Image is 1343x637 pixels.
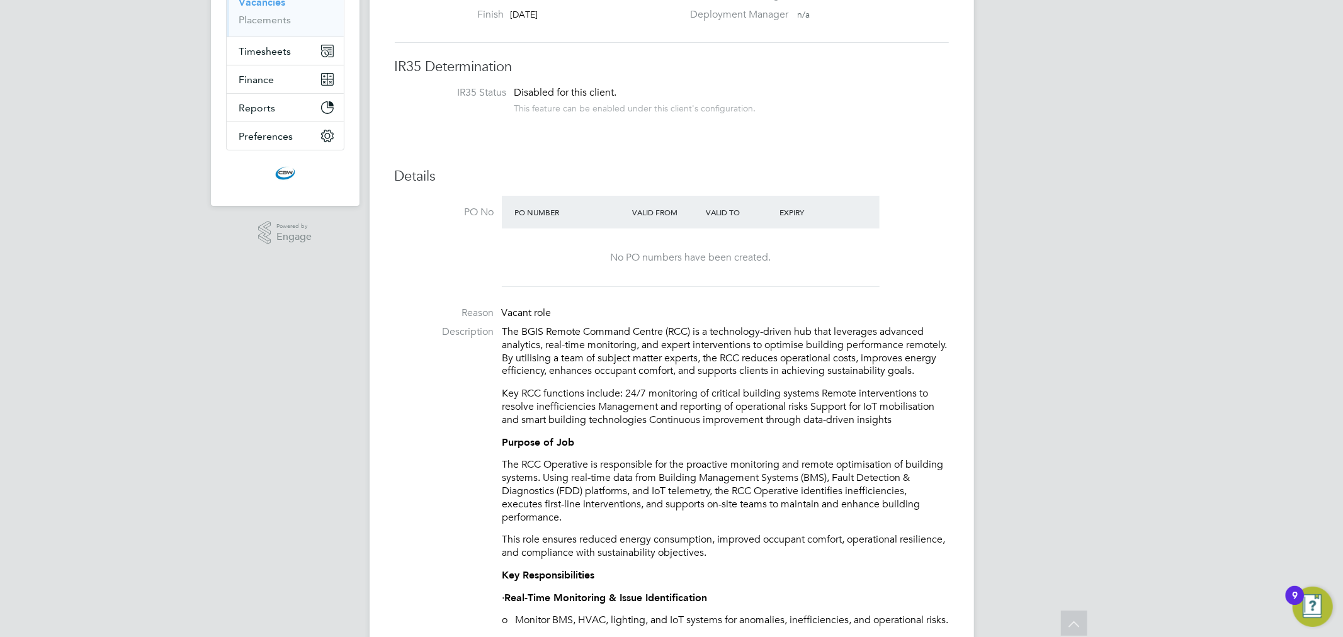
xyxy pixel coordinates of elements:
[502,533,949,560] p: This role ensures reduced energy consumption, improved occupant comfort, operational resilience, ...
[502,614,949,627] p: o Monitor BMS, HVAC, lighting, and IoT systems for anomalies, inefficiencies, and operational risks.
[514,251,867,264] div: No PO numbers have been created.
[703,201,776,223] div: Valid To
[239,102,276,114] span: Reports
[514,86,617,99] span: Disabled for this client.
[239,130,293,142] span: Preferences
[395,58,949,76] h3: IR35 Determination
[227,37,344,65] button: Timesheets
[502,592,949,605] p: ·
[510,9,538,20] span: [DATE]
[407,86,507,99] label: IR35 Status
[275,163,295,183] img: cbwstaffingsolutions-logo-retina.png
[227,94,344,121] button: Reports
[502,307,552,319] span: Vacant role
[797,9,810,20] span: n/a
[502,458,949,524] p: The RCC Operative is responsible for the proactive monitoring and remote optimisation of building...
[505,592,708,604] strong: Real-Time Monitoring & Issue Identification
[395,325,494,339] label: Description
[395,167,949,186] h3: Details
[502,569,595,581] strong: Key Responsibilities
[239,14,292,26] a: Placements
[395,206,494,219] label: PO No
[276,221,312,232] span: Powered by
[276,232,312,242] span: Engage
[514,99,756,114] div: This feature can be enabled under this client's configuration.
[227,122,344,150] button: Preferences
[502,387,949,426] p: Key RCC functions include: 24/7 monitoring of critical building systems Remote interventions to r...
[395,307,494,320] label: Reason
[1293,587,1333,627] button: Open Resource Center, 9 new notifications
[227,65,344,93] button: Finance
[239,74,275,86] span: Finance
[434,8,504,21] label: Finish
[239,45,292,57] span: Timesheets
[1292,595,1298,612] div: 9
[776,201,850,223] div: Expiry
[226,163,344,183] a: Go to home page
[502,436,575,448] strong: Purpose of Job
[502,325,949,378] p: The BGIS Remote Command Centre (RCC) is a technology-driven hub that leverages advanced analytics...
[512,201,630,223] div: PO Number
[258,221,312,245] a: Powered byEngage
[683,8,788,21] label: Deployment Manager
[629,201,703,223] div: Valid From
